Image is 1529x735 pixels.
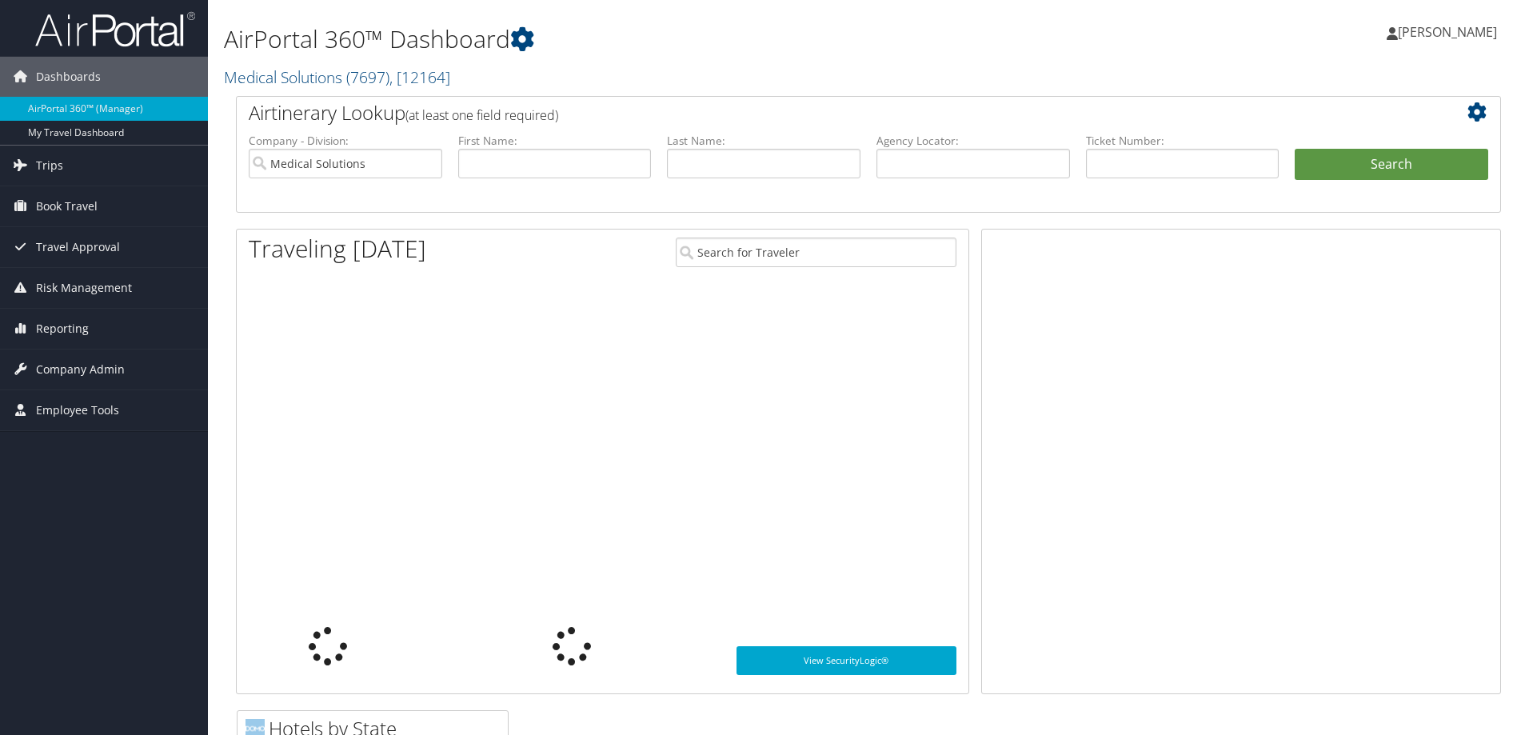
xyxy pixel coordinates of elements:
[405,106,558,124] span: (at least one field required)
[36,268,132,308] span: Risk Management
[249,133,442,149] label: Company - Division:
[36,227,120,267] span: Travel Approval
[36,350,125,389] span: Company Admin
[36,390,119,430] span: Employee Tools
[389,66,450,88] span: , [ 12164 ]
[676,238,956,267] input: Search for Traveler
[1398,23,1497,41] span: [PERSON_NAME]
[667,133,860,149] label: Last Name:
[737,646,956,675] a: View SecurityLogic®
[36,57,101,97] span: Dashboards
[249,99,1383,126] h2: Airtinerary Lookup
[35,10,195,48] img: airportal-logo.png
[224,66,450,88] a: Medical Solutions
[346,66,389,88] span: ( 7697 )
[36,309,89,349] span: Reporting
[36,146,63,186] span: Trips
[249,232,426,266] h1: Traveling [DATE]
[36,186,98,226] span: Book Travel
[1295,149,1488,181] button: Search
[458,133,652,149] label: First Name:
[1387,8,1513,56] a: [PERSON_NAME]
[224,22,1084,56] h1: AirPortal 360™ Dashboard
[1086,133,1279,149] label: Ticket Number:
[876,133,1070,149] label: Agency Locator:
